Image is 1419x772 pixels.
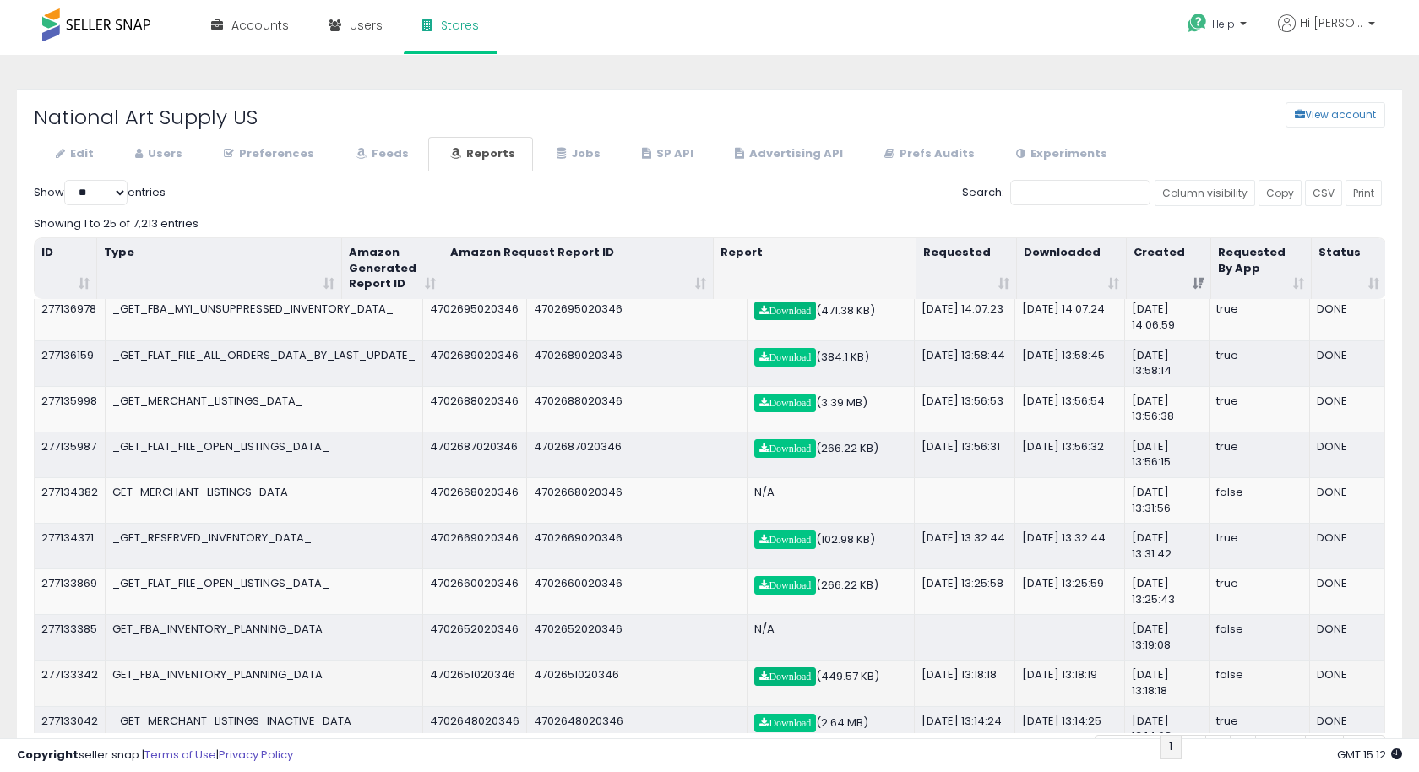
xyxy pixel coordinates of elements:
[713,137,861,171] a: Advertising API
[35,568,106,614] td: 277133869
[1310,340,1384,386] td: DONE
[106,706,423,752] td: _GET_MERCHANT_LISTINGS_INACTIVE_DATA_
[1310,568,1384,614] td: DONE
[1286,102,1385,128] button: View account
[754,439,816,458] a: Download
[527,386,748,432] td: 4702688020346
[1210,614,1310,660] td: false
[1310,614,1384,660] td: DONE
[423,568,527,614] td: 4702660020346
[1210,432,1310,477] td: true
[1125,432,1210,477] td: [DATE] 13:56:15
[113,137,200,171] a: Users
[1305,735,1344,759] a: 289
[535,137,618,171] a: Jobs
[423,523,527,568] td: 4702669020346
[443,238,714,300] th: Amazon Request Report ID: activate to sort column ascending
[754,714,816,732] a: Download
[527,614,748,660] td: 4702652020346
[1127,238,1211,300] th: Created: activate to sort column ascending
[1125,706,1210,752] td: [DATE] 13:14:08
[527,523,748,568] td: 4702669020346
[1310,386,1384,432] td: DONE
[527,340,748,386] td: 4702689020346
[1125,294,1210,340] td: [DATE] 14:06:59
[35,477,106,523] td: 277134382
[915,294,1015,340] td: [DATE] 14:07:23
[441,17,479,34] span: Stores
[144,747,216,763] a: Terms of Use
[1211,238,1312,300] th: Requested By App: activate to sort column ascending
[342,238,443,300] th: Amazon Generated Report ID: activate to sort column ascending
[915,340,1015,386] td: [DATE] 13:58:44
[994,137,1125,171] a: Experiments
[1273,102,1298,128] a: View account
[1125,660,1210,705] td: [DATE] 13:18:18
[1125,386,1210,432] td: [DATE] 13:56:38
[915,706,1015,752] td: [DATE] 13:14:24
[1015,294,1125,340] td: [DATE] 14:07:24
[34,180,166,205] label: Show entries
[620,137,711,171] a: SP API
[1310,432,1384,477] td: DONE
[1015,386,1125,432] td: [DATE] 13:56:54
[1310,294,1384,340] td: DONE
[1259,180,1302,206] a: Copy
[35,660,106,705] td: 277133342
[106,568,423,614] td: _GET_FLAT_FILE_OPEN_LISTINGS_DATA_
[754,576,816,595] a: Download
[21,106,595,128] h2: National Art Supply US
[1125,568,1210,614] td: [DATE] 13:25:43
[1210,386,1310,432] td: true
[759,352,811,362] span: Download
[106,386,423,432] td: _GET_MERCHANT_LISTINGS_DATA_
[1010,180,1150,205] input: Search:
[1015,523,1125,568] td: [DATE] 13:32:44
[1353,186,1374,200] span: Print
[748,340,915,386] td: (384.1 KB)
[34,209,1385,232] div: Showing 1 to 25 of 7,213 entries
[35,523,106,568] td: 277134371
[1300,14,1363,31] span: Hi [PERSON_NAME]
[1310,523,1384,568] td: DONE
[97,238,342,300] th: Type: activate to sort column ascending
[202,137,332,171] a: Preferences
[1155,180,1255,206] a: Column visibility
[1015,568,1125,614] td: [DATE] 13:25:59
[17,747,79,763] strong: Copyright
[1095,735,1161,759] a: Previous
[759,443,811,454] span: Download
[714,238,916,300] th: Report
[759,671,811,682] span: Download
[17,748,293,764] div: seller snap | |
[35,614,106,660] td: 277133385
[527,432,748,477] td: 4702687020346
[748,432,915,477] td: (266.22 KB)
[1162,186,1248,200] span: Column visibility
[35,706,106,752] td: 277133042
[1160,735,1182,759] a: 1
[106,432,423,477] td: _GET_FLAT_FILE_OPEN_LISTINGS_DATA_
[35,386,106,432] td: 277135998
[527,294,748,340] td: 4702695020346
[1337,747,1402,763] span: 2025-09-15 15:12 GMT
[1125,523,1210,568] td: [DATE] 13:31:42
[1125,477,1210,523] td: [DATE] 13:31:56
[754,394,816,412] a: Download
[1210,340,1310,386] td: true
[1310,706,1384,752] td: DONE
[748,477,915,523] td: N/A
[1181,735,1206,759] a: 2
[915,660,1015,705] td: [DATE] 13:18:18
[219,747,293,763] a: Privacy Policy
[759,306,811,316] span: Download
[759,535,811,545] span: Download
[1305,180,1342,206] a: CSV
[1278,14,1375,52] a: Hi [PERSON_NAME]
[423,706,527,752] td: 4702648020346
[106,340,423,386] td: _GET_FLAT_FILE_ALL_ORDERS_DATA_BY_LAST_UPDATE_
[759,580,811,590] span: Download
[1310,660,1384,705] td: DONE
[1125,340,1210,386] td: [DATE] 13:58:14
[527,660,748,705] td: 4702651020346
